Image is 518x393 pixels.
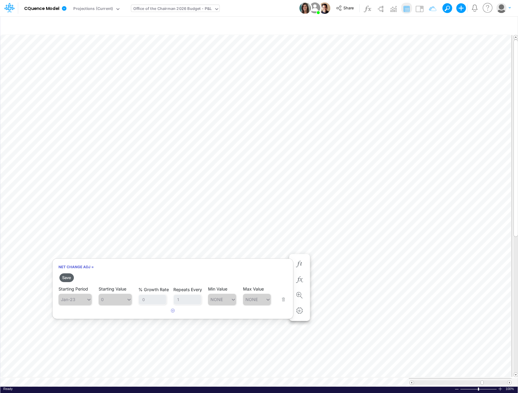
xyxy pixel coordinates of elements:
[58,286,88,291] label: Starting Period
[173,287,202,292] label: Repeats Every
[299,2,311,14] img: User Image Icon
[319,2,330,14] img: User Image Icon
[343,5,354,10] span: Share
[506,387,515,391] div: Zoom level
[3,387,13,391] span: Ready
[24,6,59,11] b: CQuence Model
[59,273,74,282] button: Save
[138,287,169,292] label: % Growth Rate
[454,387,459,391] div: Zoom Out
[308,1,321,15] img: User Image Icon
[5,19,387,31] input: Type a title here
[498,387,503,391] div: Zoom In
[73,6,113,13] div: Projections (Current)
[460,387,498,391] div: Zoom
[208,286,227,291] label: Min Value
[52,262,293,272] h6: Net Change Adj =
[3,387,13,391] div: In Ready mode
[99,286,126,291] label: Starting Value
[471,5,478,11] a: Notifications
[133,6,212,13] div: Office of the Chairman 2026 Budget - P&L
[506,387,515,391] span: 100%
[333,4,358,13] button: Share
[243,286,264,291] label: Max Value
[478,388,479,391] div: Zoom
